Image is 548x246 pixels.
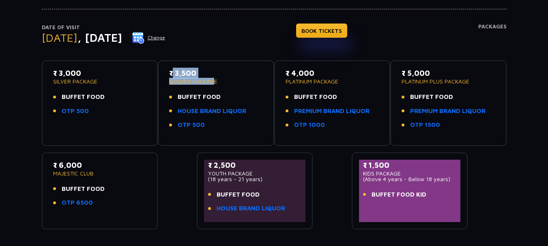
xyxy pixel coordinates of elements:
[77,31,122,44] span: , [DATE]
[286,79,379,84] p: PLATINUM PACKAGE
[372,190,426,199] span: BUFFET FOOD KID
[53,171,147,176] p: MAJESTIC CLUB
[178,120,205,130] a: OTP 500
[42,24,165,32] p: Date of Visit
[286,68,379,79] p: ₹ 4,000
[208,176,302,182] p: (18 years - 21 years)
[208,171,302,176] p: YOUTH PACKAGE
[410,92,453,102] span: BUFFET FOOD
[178,107,246,116] a: HOUSE BRAND LIQUOR
[363,171,457,176] p: KIDS PACKAGE
[294,107,370,116] a: PREMIUM BRAND LIQUOR
[132,31,165,44] button: Change
[217,204,285,213] a: HOUSE BRAND LIQUOR
[42,31,77,44] span: [DATE]
[296,24,347,38] a: BOOK TICKETS
[53,68,147,79] p: ₹ 3,000
[363,176,457,182] p: (Above 4 years - Below 18 years)
[62,92,105,102] span: BUFFET FOOD
[410,120,440,130] a: OTP 1500
[208,160,302,171] p: ₹ 2,500
[53,160,147,171] p: ₹ 6,000
[169,79,263,84] p: GOLDEN PACKAGE
[53,79,147,84] p: SILVER PACKAGE
[178,92,221,102] span: BUFFET FOOD
[62,184,105,194] span: BUFFET FOOD
[62,198,93,207] a: OTP 6500
[294,92,337,102] span: BUFFET FOOD
[410,107,486,116] a: PREMIUM BRAND LIQUOR
[294,120,325,130] a: OTP 1000
[169,68,263,79] p: ₹ 3,500
[62,107,89,116] a: OTP 500
[217,190,260,199] span: BUFFET FOOD
[402,68,495,79] p: ₹ 5,000
[363,160,457,171] p: ₹ 1,500
[478,24,507,53] h4: Packages
[402,79,495,84] p: PLATINUM PLUS PACKAGE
